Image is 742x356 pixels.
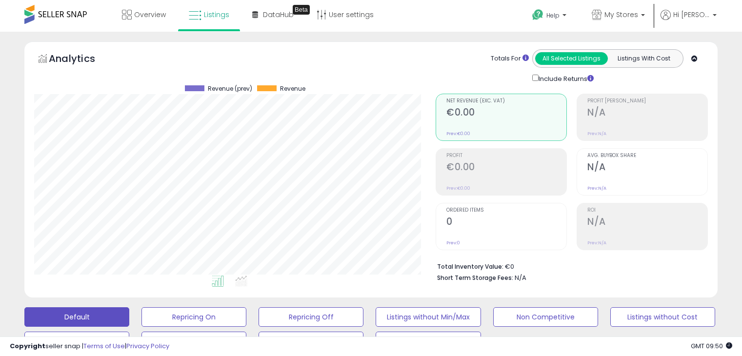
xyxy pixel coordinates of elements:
a: Privacy Policy [126,341,169,351]
a: Help [524,1,576,32]
small: Prev: N/A [587,240,606,246]
div: seller snap | | [10,342,169,351]
button: Non Competitive [493,307,598,327]
span: My Stores [604,10,638,20]
span: Profit [446,153,566,158]
button: Listings without Cost [610,307,715,327]
h5: Analytics [49,52,114,68]
span: Avg. Buybox Share [587,153,707,158]
b: Short Term Storage Fees: [437,274,513,282]
span: Profit [PERSON_NAME] [587,99,707,104]
div: Include Returns [525,73,605,84]
button: All Selected Listings [535,52,608,65]
small: Prev: N/A [587,131,606,137]
li: €0 [437,260,701,272]
strong: Copyright [10,341,45,351]
button: Repricing Off [259,307,363,327]
span: Hi [PERSON_NAME] [673,10,710,20]
a: Hi [PERSON_NAME] [661,10,717,32]
h2: 0 [446,216,566,229]
span: Help [546,11,560,20]
h2: N/A [587,107,707,120]
a: Terms of Use [83,341,125,351]
span: N/A [515,273,526,282]
span: ROI [587,208,707,213]
h2: €0.00 [446,161,566,175]
button: Listings With Cost [607,52,680,65]
span: Revenue [280,85,305,92]
small: Prev: 0 [446,240,460,246]
span: 2025-10-12 09:50 GMT [691,341,732,351]
button: Default [24,307,129,327]
span: DataHub [263,10,294,20]
button: Repricing On [141,307,246,327]
span: Net Revenue (Exc. VAT) [446,99,566,104]
span: Listings [204,10,229,20]
span: Revenue (prev) [208,85,252,92]
div: Totals For [491,54,529,63]
b: Total Inventory Value: [437,262,503,271]
small: Prev: €0.00 [446,131,470,137]
span: Overview [134,10,166,20]
div: Tooltip anchor [293,5,310,15]
small: Prev: N/A [587,185,606,191]
h2: N/A [587,161,707,175]
small: Prev: €0.00 [446,185,470,191]
h2: N/A [587,216,707,229]
h2: €0.00 [446,107,566,120]
i: Get Help [532,9,544,21]
button: Listings without Min/Max [376,307,481,327]
span: Ordered Items [446,208,566,213]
